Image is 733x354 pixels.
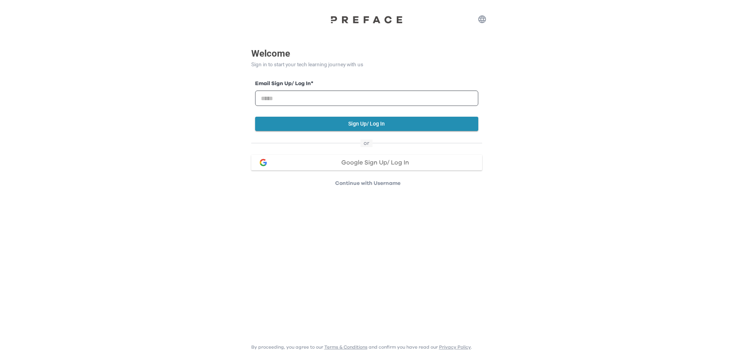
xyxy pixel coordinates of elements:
[324,345,367,349] a: Terms & Conditions
[251,47,482,60] p: Welcome
[251,60,482,69] p: Sign in to start your tech learning journey with us
[254,180,482,187] p: Continue with Username
[328,15,405,23] img: Preface Logo
[259,158,268,167] img: google login
[251,344,472,350] p: By proceeding, you agree to our and confirm you have read our .
[251,155,482,170] button: google loginGoogle Sign Up/ Log In
[255,117,478,131] button: Sign Up/ Log In
[341,159,409,166] span: Google Sign Up/ Log In
[439,345,471,349] a: Privacy Policy
[361,139,372,147] span: or
[255,80,478,88] label: Email Sign Up/ Log In *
